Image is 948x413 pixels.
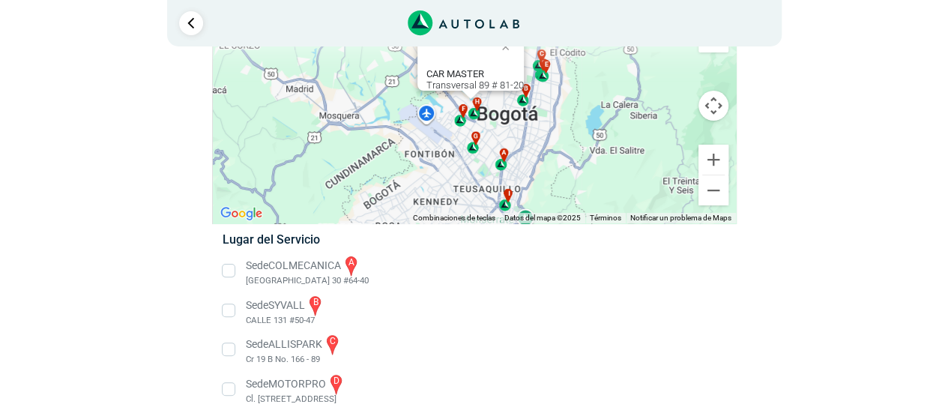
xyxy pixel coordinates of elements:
[507,189,510,199] span: i
[179,11,203,35] a: Ir al paso anterior
[539,49,543,60] span: c
[462,104,465,114] span: f
[474,97,479,108] span: h
[698,145,728,175] button: Ampliar
[491,28,527,64] button: Cerrar
[523,84,528,94] span: b
[501,148,506,159] span: a
[541,58,546,69] span: d
[217,204,266,223] a: Abre esta zona en Google Maps (se abre en una nueva ventana)
[217,204,266,223] img: Google
[504,214,581,222] span: Datos del mapa ©2025
[698,175,728,205] button: Reducir
[223,232,725,247] h5: Lugar del Servicio
[544,59,548,70] span: e
[408,15,519,29] a: Link al sitio de autolab
[426,68,524,91] div: Transversal 89 # 81-20
[426,68,484,79] b: CAR MASTER
[473,131,477,142] span: g
[630,214,731,222] a: Notificar un problema de Maps
[698,91,728,121] button: Controles de visualización del mapa
[413,213,495,223] button: Combinaciones de teclas
[590,214,621,222] a: Términos (se abre en una nueva pestaña)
